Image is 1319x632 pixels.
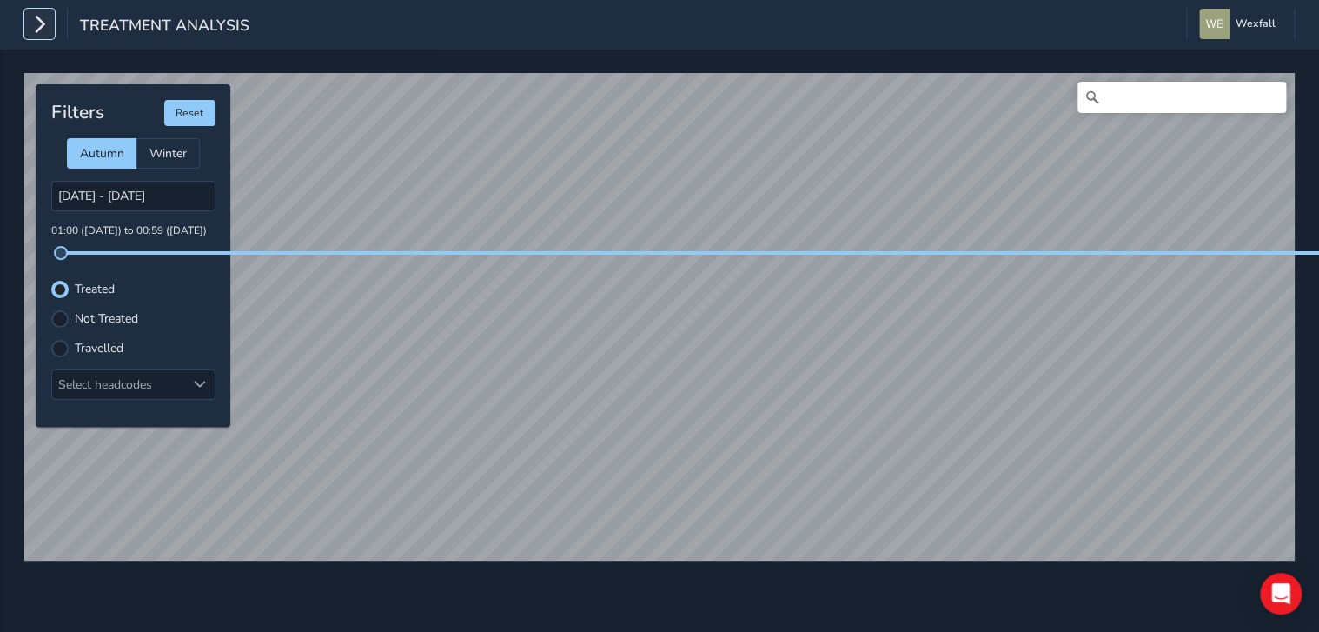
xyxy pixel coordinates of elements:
img: diamond-layout [1199,9,1230,39]
p: 01:00 ([DATE]) to 00:59 ([DATE]) [51,223,215,239]
h4: Filters [51,102,104,123]
span: Wexfall [1236,9,1276,39]
label: Travelled [75,343,123,355]
div: Open Intercom Messenger [1260,573,1302,615]
div: Select headcodes [52,370,186,399]
button: Wexfall [1199,9,1282,39]
label: Not Treated [75,313,138,325]
div: Autumn [67,138,136,169]
canvas: Map [24,73,1295,571]
label: Treated [75,283,115,296]
span: Winter [149,145,187,162]
input: Search [1077,82,1286,113]
span: Treatment Analysis [80,15,249,39]
button: Reset [164,100,215,126]
div: Winter [136,138,200,169]
span: Autumn [80,145,124,162]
